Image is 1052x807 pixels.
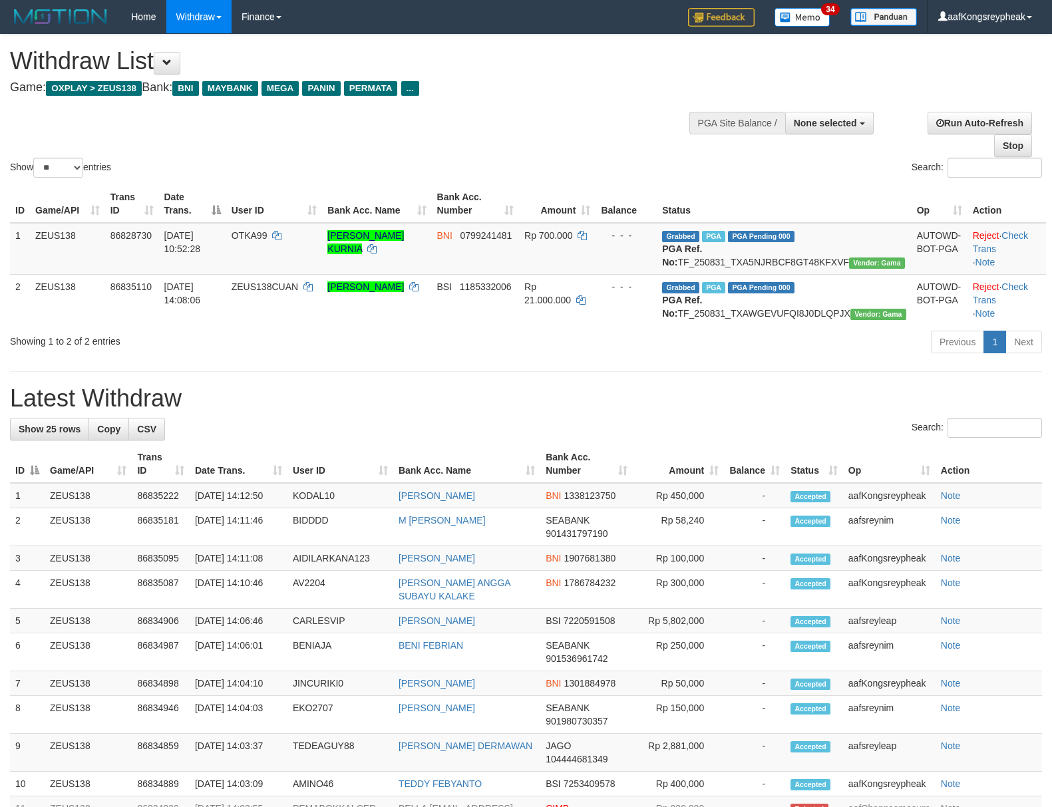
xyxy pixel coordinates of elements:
[132,734,190,772] td: 86834859
[724,734,785,772] td: -
[460,281,512,292] span: Copy 1185332006 to clipboard
[1005,331,1042,353] a: Next
[110,230,152,241] span: 86828730
[128,418,165,440] a: CSV
[10,483,45,508] td: 1
[190,508,287,546] td: [DATE] 14:11:46
[190,571,287,609] td: [DATE] 14:10:46
[724,633,785,671] td: -
[657,185,911,223] th: Status
[132,696,190,734] td: 86834946
[132,508,190,546] td: 86835181
[10,445,45,483] th: ID: activate to sort column descending
[601,280,651,293] div: - - -
[45,609,132,633] td: ZEUS138
[843,734,936,772] td: aafsreyleap
[45,671,132,696] td: ZEUS138
[344,81,398,96] span: PERMATA
[10,546,45,571] td: 3
[564,577,615,588] span: Copy 1786784232 to clipboard
[190,734,287,772] td: [DATE] 14:03:37
[45,508,132,546] td: ZEUS138
[287,696,393,734] td: EKO2707
[724,546,785,571] td: -
[790,641,830,652] span: Accepted
[633,508,724,546] td: Rp 58,240
[941,778,961,789] a: Note
[399,740,532,751] a: [PERSON_NAME] DERMAWAN
[546,754,608,764] span: Copy 104444681349 to clipboard
[132,671,190,696] td: 86834898
[97,424,120,434] span: Copy
[401,81,419,96] span: ...
[912,274,967,325] td: AUTOWD-BOT-PGA
[226,185,323,223] th: User ID: activate to sort column ascending
[688,8,755,27] img: Feedback.jpg
[973,281,1028,305] a: Check Trans
[662,295,702,319] b: PGA Ref. No:
[849,257,905,269] span: Vendor URL: https://trx31.1velocity.biz
[287,571,393,609] td: AV2204
[546,553,561,564] span: BNI
[564,490,615,501] span: Copy 1338123750 to clipboard
[633,633,724,671] td: Rp 250,000
[88,418,129,440] a: Copy
[105,185,159,223] th: Trans ID: activate to sort column ascending
[10,508,45,546] td: 2
[132,445,190,483] th: Trans ID: activate to sort column ascending
[724,671,785,696] td: -
[546,703,590,713] span: SEABANK
[399,490,475,501] a: [PERSON_NAME]
[287,671,393,696] td: JINCURIKI0
[190,671,287,696] td: [DATE] 14:04:10
[190,772,287,796] td: [DATE] 14:03:09
[45,483,132,508] td: ZEUS138
[790,703,830,715] span: Accepted
[10,185,30,223] th: ID
[399,678,475,689] a: [PERSON_NAME]
[975,308,995,319] a: Note
[850,8,917,26] img: panduan.png
[821,3,839,15] span: 34
[132,571,190,609] td: 86835087
[724,696,785,734] td: -
[159,185,226,223] th: Date Trans.: activate to sort column descending
[190,633,287,671] td: [DATE] 14:06:01
[10,7,111,27] img: MOTION_logo.png
[232,281,298,292] span: ZEUS138CUAN
[287,734,393,772] td: TEDEAGUY88
[287,483,393,508] td: KODAL10
[546,528,608,539] span: Copy 901431797190 to clipboard
[10,223,30,275] td: 1
[399,577,510,601] a: [PERSON_NAME] ANGGA SUBAYU KALAKE
[19,424,81,434] span: Show 25 rows
[190,483,287,508] td: [DATE] 14:12:50
[843,571,936,609] td: aafKongsreypheak
[132,609,190,633] td: 86834906
[287,445,393,483] th: User ID: activate to sort column ascending
[262,81,299,96] span: MEGA
[399,615,475,626] a: [PERSON_NAME]
[132,546,190,571] td: 86835095
[432,185,520,223] th: Bank Acc. Number: activate to sort column ascending
[110,281,152,292] span: 86835110
[132,483,190,508] td: 86835222
[702,282,725,293] span: Marked by aafsreyleap
[399,640,463,651] a: BENI FEBRIAN
[190,696,287,734] td: [DATE] 14:04:03
[724,772,785,796] td: -
[287,633,393,671] td: BENIAJA
[45,696,132,734] td: ZEUS138
[633,696,724,734] td: Rp 150,000
[936,445,1042,483] th: Action
[190,546,287,571] td: [DATE] 14:11:08
[931,331,984,353] a: Previous
[10,274,30,325] td: 2
[10,696,45,734] td: 8
[941,615,961,626] a: Note
[596,185,657,223] th: Balance
[633,546,724,571] td: Rp 100,000
[975,257,995,267] a: Note
[564,615,615,626] span: Copy 7220591508 to clipboard
[202,81,258,96] span: MAYBANK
